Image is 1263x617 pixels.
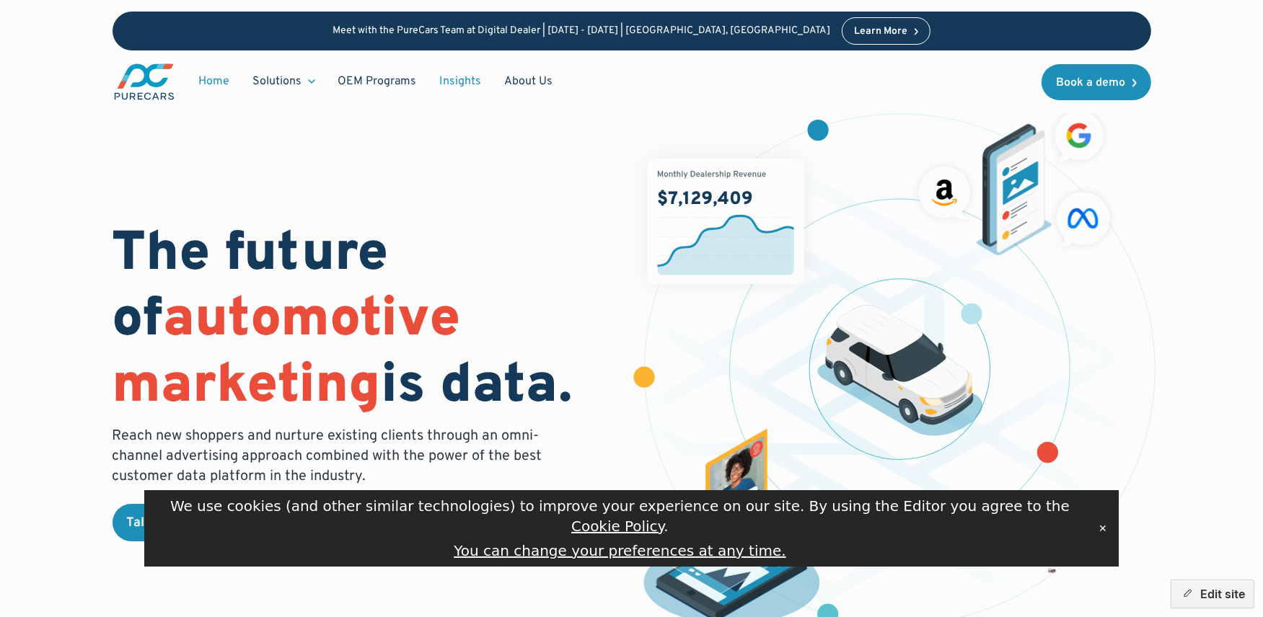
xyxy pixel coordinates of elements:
[170,497,1070,535] span: We use cookies (and other similar technologies) to improve your experience on our site. By using ...
[1042,64,1151,100] a: Book a demo
[842,17,931,45] a: Learn More
[912,104,1118,255] img: ads on social media and advertising partners
[454,541,786,561] button: You can change your preferences at any time.
[1056,77,1125,89] div: Book a demo
[493,68,565,95] a: About Us
[1093,518,1113,539] button: Close
[253,74,302,89] div: Solutions
[127,517,226,530] div: Talk to an expert
[647,159,804,284] img: chart showing monthly dealership revenue of $7m
[1171,580,1254,608] button: Edit site
[428,68,493,95] a: Insights
[242,68,327,95] div: Solutions
[113,62,176,102] a: main
[113,223,615,420] h1: The future of is data.
[817,305,983,436] img: illustration of a vehicle
[113,62,176,102] img: purecars logo
[333,25,830,37] p: Meet with the PureCars Team at Digital Dealer | [DATE] - [DATE] | [GEOGRAPHIC_DATA], [GEOGRAPHIC_...
[327,68,428,95] a: OEM Programs
[854,27,907,37] div: Learn More
[113,504,252,541] a: Talk to an expert
[113,426,551,487] p: Reach new shoppers and nurture existing clients through an omni-channel advertising approach comb...
[1047,567,1057,573] img: mockup of facebook post
[113,286,461,421] span: automotive marketing
[188,68,242,95] a: Home
[571,518,664,535] a: Cookie Policy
